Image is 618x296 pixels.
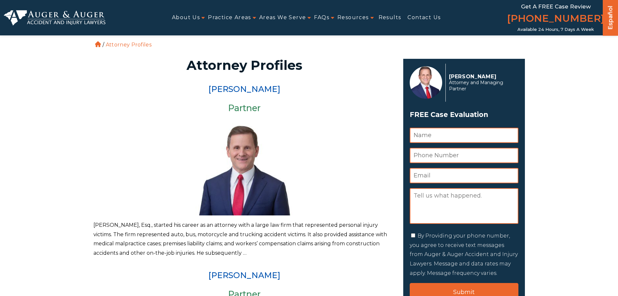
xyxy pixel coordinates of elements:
[259,10,306,25] a: Areas We Serve
[93,103,395,113] h3: Partner
[410,109,518,121] span: FREE Case Evaluation
[104,42,153,48] li: Attorney Profiles
[196,118,293,215] img: Herbert Auger
[410,233,518,276] label: By Providing your phone number, you agree to receive text messages from Auger & Auger Accident an...
[93,221,395,258] p: [PERSON_NAME], Esq., started his career as an attorney with a large law firm that represented per...
[337,10,369,25] a: Resources
[95,41,101,47] a: Home
[407,10,441,25] a: Contact Us
[172,10,200,25] a: About Us
[517,27,594,32] span: Available 24 Hours, 7 Days a Week
[449,73,515,80] p: [PERSON_NAME]
[521,3,591,10] span: Get a FREE Case Review
[4,10,105,26] img: Auger & Auger Accident and Injury Lawyers Logo
[449,80,515,92] span: Attorney and Managing Partner
[410,148,518,163] input: Phone Number
[410,66,442,99] img: Herbert Auger
[208,10,251,25] a: Practice Areas
[507,11,604,27] a: [PHONE_NUMBER]
[379,10,401,25] a: Results
[410,128,518,143] input: Name
[314,10,329,25] a: FAQs
[208,270,280,280] a: [PERSON_NAME]
[410,168,518,183] input: Email
[208,84,280,94] a: [PERSON_NAME]
[97,59,392,72] h1: Attorney Profiles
